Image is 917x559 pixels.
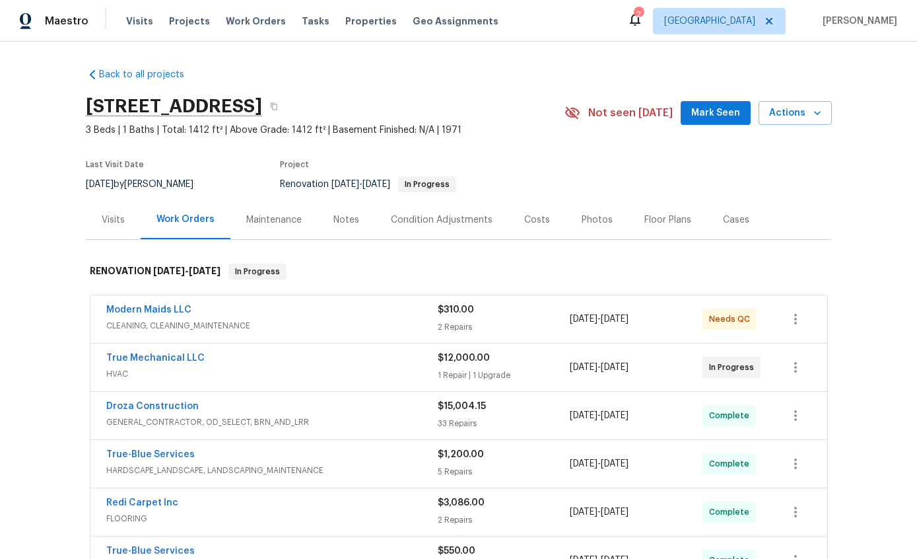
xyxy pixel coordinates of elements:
[438,402,486,411] span: $15,004.15
[438,369,570,382] div: 1 Repair | 1 Upgrade
[86,180,114,189] span: [DATE]
[438,450,484,459] span: $1,200.00
[45,15,88,28] span: Maestro
[438,546,475,556] span: $550.00
[588,106,673,120] span: Not seen [DATE]
[333,213,359,227] div: Notes
[280,161,309,168] span: Project
[582,213,613,227] div: Photos
[106,367,438,381] span: HVAC
[570,361,628,374] span: -
[709,361,759,374] span: In Progress
[126,15,153,28] span: Visits
[709,457,755,470] span: Complete
[709,313,755,326] span: Needs QC
[106,305,191,315] a: Modern Maids LLC
[570,505,628,519] span: -
[570,507,597,517] span: [DATE]
[601,459,628,468] span: [DATE]
[106,402,199,411] a: Droza Construction
[106,546,195,556] a: True-Blue Services
[106,498,178,507] a: Redi Carpet Inc
[345,15,397,28] span: Properties
[153,266,221,276] span: -
[169,15,210,28] span: Projects
[769,105,821,122] span: Actions
[438,354,490,363] span: $12,000.00
[331,180,390,189] span: -
[399,180,455,188] span: In Progress
[601,507,628,517] span: [DATE]
[86,68,213,81] a: Back to all projects
[362,180,390,189] span: [DATE]
[86,250,832,293] div: RENOVATION [DATE]-[DATE]In Progress
[106,416,438,429] span: GENERAL_CONTRACTOR, OD_SELECT, BRN_AND_LRR
[90,264,221,279] h6: RENOVATION
[226,15,286,28] span: Work Orders
[106,512,438,525] span: FLOORING
[262,94,286,118] button: Copy Address
[86,176,209,192] div: by [PERSON_NAME]
[280,180,456,189] span: Renovation
[106,354,205,363] a: True Mechanical LLC
[681,101,751,126] button: Mark Seen
[601,411,628,420] span: [DATE]
[86,124,564,137] span: 3 Beds | 1 Baths | Total: 1412 ft² | Above Grade: 1412 ft² | Basement Finished: N/A | 1971
[102,213,125,227] div: Visits
[570,409,628,422] span: -
[106,319,438,332] span: CLEANING, CLEANING_MAINTENANCE
[644,213,691,227] div: Floor Plans
[570,315,597,324] span: [DATE]
[391,213,492,227] div: Condition Adjustments
[413,15,498,28] span: Geo Assignments
[106,450,195,459] a: True-Blue Services
[438,320,570,334] div: 2 Repairs
[570,459,597,468] span: [DATE]
[438,465,570,478] div: 5 Repairs
[759,101,832,126] button: Actions
[664,15,755,28] span: [GEOGRAPHIC_DATA]
[524,213,550,227] div: Costs
[601,315,628,324] span: [DATE]
[438,513,570,527] div: 2 Repairs
[634,8,643,21] div: 2
[438,417,570,430] div: 33 Repairs
[817,15,897,28] span: [PERSON_NAME]
[246,213,302,227] div: Maintenance
[723,213,749,227] div: Cases
[331,180,359,189] span: [DATE]
[570,457,628,470] span: -
[230,265,285,278] span: In Progress
[601,363,628,372] span: [DATE]
[156,213,215,226] div: Work Orders
[709,409,755,422] span: Complete
[106,464,438,477] span: HARDSCAPE_LANDSCAPE, LANDSCAPING_MAINTENANCE
[86,161,144,168] span: Last Visit Date
[709,505,755,519] span: Complete
[691,105,740,122] span: Mark Seen
[570,363,597,372] span: [DATE]
[570,411,597,420] span: [DATE]
[570,313,628,326] span: -
[438,305,474,315] span: $310.00
[302,17,329,26] span: Tasks
[153,266,185,276] span: [DATE]
[189,266,221,276] span: [DATE]
[438,498,485,507] span: $3,086.00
